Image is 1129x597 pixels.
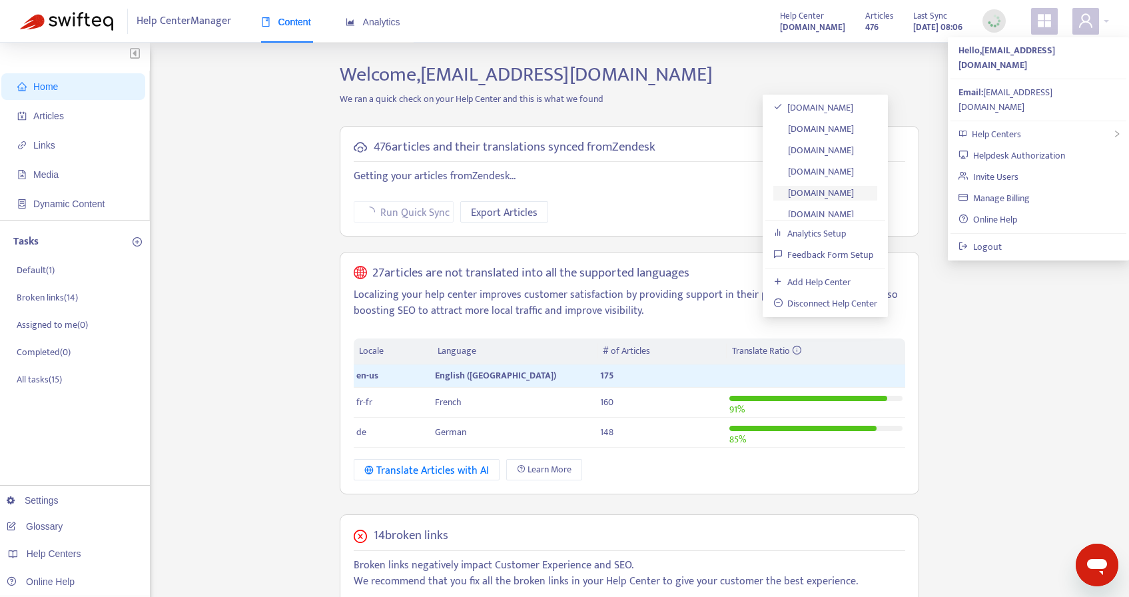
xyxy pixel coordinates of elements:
p: Default ( 1 ) [17,263,55,277]
p: We ran a quick check on your Help Center and this is what we found [330,92,929,106]
span: Learn More [528,462,571,477]
span: 148 [600,424,613,440]
a: Settings [7,495,59,506]
p: Getting your articles from Zendesk ... [354,169,905,185]
span: account-book [17,111,27,121]
div: Translate Ratio [732,344,900,358]
a: Learn More [506,459,582,480]
div: [EMAIL_ADDRESS][DOMAIN_NAME] [958,85,1118,115]
span: home [17,82,27,91]
a: Online Help [958,212,1017,227]
span: de [356,424,366,440]
a: Add Help Center [773,275,851,290]
strong: [DOMAIN_NAME] [780,20,845,35]
a: Glossary [7,521,63,532]
span: Help Centers [972,127,1021,142]
p: Assigned to me ( 0 ) [17,318,88,332]
a: Online Help [7,576,75,587]
p: Completed ( 0 ) [17,345,71,359]
span: en-us [356,368,378,383]
span: German [435,424,466,440]
th: # of Articles [597,338,726,364]
a: Manage Billing [958,191,1030,206]
span: book [261,17,270,27]
th: Locale [354,338,432,364]
strong: 476 [865,20,879,35]
span: Media [33,169,59,180]
p: Broken links ( 14 ) [17,291,78,304]
h5: 476 articles and their translations synced from Zendesk [374,140,655,155]
span: loading [364,206,376,219]
span: Links [33,140,55,151]
span: 175 [600,368,613,383]
span: Articles [865,9,893,23]
a: Disconnect Help Center [773,296,878,311]
button: Run Quick Sync [354,201,454,223]
span: Help Center [780,9,824,23]
span: French [435,394,462,410]
span: 85 % [729,432,746,447]
span: Home [33,81,58,92]
strong: [DATE] 08:06 [913,20,962,35]
p: Tasks [13,234,39,250]
img: Swifteq [20,12,113,31]
th: Language [432,338,597,364]
a: [DOMAIN_NAME] [773,185,855,201]
a: Invite Users [958,169,1018,185]
span: link [17,141,27,150]
span: right [1113,130,1121,138]
span: file-image [17,170,27,179]
a: Feedback Form Setup [773,247,874,263]
span: English ([GEOGRAPHIC_DATA]) [435,368,556,383]
span: Run Quick Sync [380,205,450,221]
span: Welcome, [EMAIL_ADDRESS][DOMAIN_NAME] [340,58,713,91]
a: [DOMAIN_NAME] [773,143,855,158]
span: Analytics [346,17,400,27]
span: 91 % [729,402,745,417]
span: Dynamic Content [33,199,105,209]
p: Broken links negatively impact Customer Experience and SEO. We recommend that you fix all the bro... [354,558,905,590]
a: [DOMAIN_NAME] [773,121,855,137]
a: [DOMAIN_NAME] [773,207,855,222]
a: [DOMAIN_NAME] [773,164,855,179]
span: Help Centers [27,548,81,559]
span: user [1078,13,1094,29]
p: Localizing your help center improves customer satisfaction by providing support in their preferre... [354,287,905,319]
span: Content [261,17,311,27]
span: 160 [600,394,613,410]
span: cloud-sync [354,141,367,154]
strong: Email: [958,85,983,100]
h5: 14 broken links [374,528,448,544]
span: Last Sync [913,9,947,23]
span: plus-circle [133,237,142,247]
span: Help Center Manager [137,9,231,34]
span: Articles [33,111,64,121]
a: Analytics Setup [773,226,847,241]
h5: 27 articles are not translated into all the supported languages [372,266,689,281]
img: sync_loading.0b5143dde30e3a21642e.gif [986,13,1002,29]
a: [DOMAIN_NAME] [780,19,845,35]
a: [DOMAIN_NAME] [773,100,854,115]
a: Logout [958,239,1002,255]
span: appstore [1036,13,1052,29]
span: fr-fr [356,394,372,410]
p: All tasks ( 15 ) [17,372,62,386]
span: global [354,266,367,281]
span: Export Articles [471,205,538,221]
button: Export Articles [460,201,548,223]
span: close-circle [354,530,367,543]
strong: Hello, [EMAIL_ADDRESS][DOMAIN_NAME] [958,43,1055,73]
button: Translate Articles with AI [354,459,500,480]
span: area-chart [346,17,355,27]
span: container [17,199,27,209]
a: Helpdesk Authorization [958,148,1065,163]
iframe: Button to launch messaging window [1076,544,1118,586]
div: Translate Articles with AI [364,462,489,479]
